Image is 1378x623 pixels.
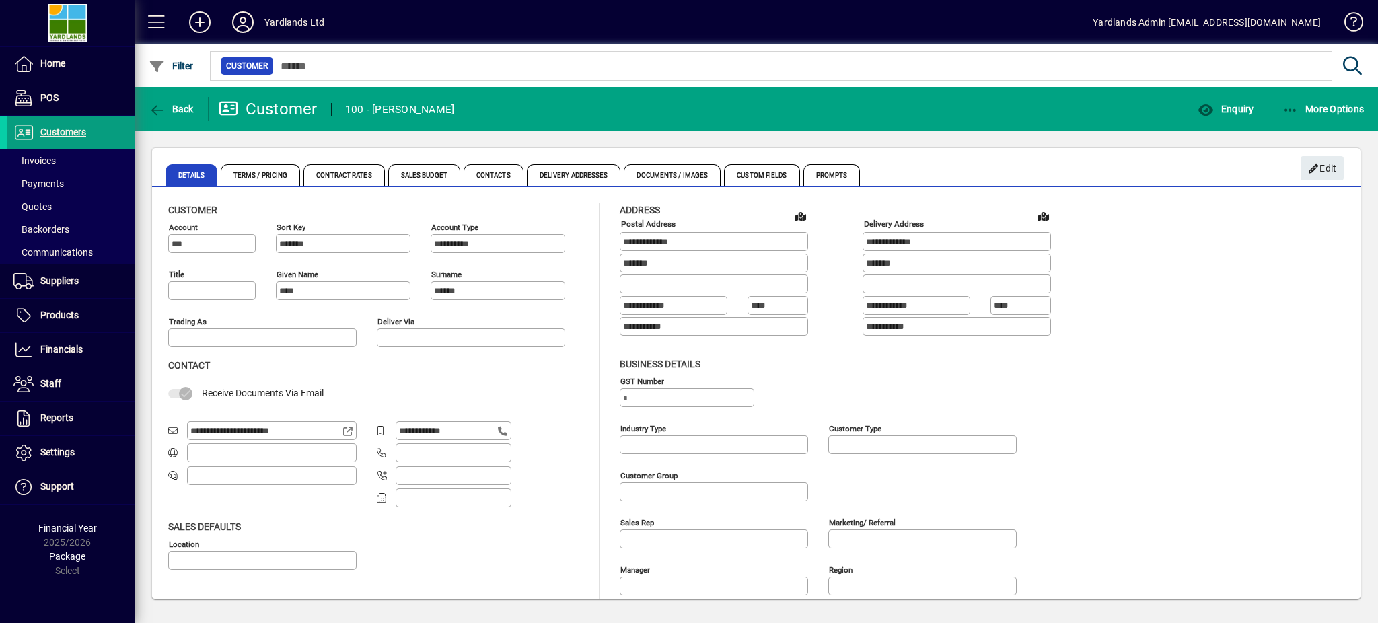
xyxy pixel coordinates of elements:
span: Invoices [13,155,56,166]
span: Sales Budget [388,164,460,186]
a: Financials [7,333,135,367]
button: Filter [145,54,197,78]
span: Business details [620,359,700,369]
div: Yardlands Admin [EMAIL_ADDRESS][DOMAIN_NAME] [1093,11,1321,33]
a: Suppliers [7,264,135,298]
mat-label: Account [169,223,198,232]
span: Enquiry [1198,104,1254,114]
span: Quotes [13,201,52,212]
mat-label: Title [169,270,184,279]
span: Customer [226,59,268,73]
mat-label: Surname [431,270,462,279]
span: Home [40,58,65,69]
a: Invoices [7,149,135,172]
button: Edit [1301,156,1344,180]
span: POS [40,92,59,103]
span: Settings [40,447,75,457]
span: Documents / Images [624,164,721,186]
mat-label: Customer group [620,470,678,480]
span: Package [49,551,85,562]
div: 100 - [PERSON_NAME] [345,99,455,120]
a: Staff [7,367,135,401]
div: Yardlands Ltd [264,11,324,33]
span: Contact [168,360,210,371]
mat-label: Given name [277,270,318,279]
span: Backorders [13,224,69,235]
a: Payments [7,172,135,195]
div: Customer [219,98,318,120]
a: Settings [7,436,135,470]
span: Reports [40,412,73,423]
a: Communications [7,241,135,264]
mat-label: Deliver via [377,317,414,326]
span: Customers [40,126,86,137]
span: Filter [149,61,194,71]
button: Back [145,97,197,121]
mat-label: GST Number [620,376,664,386]
mat-label: Industry type [620,423,666,433]
span: Sales defaults [168,521,241,532]
span: More Options [1282,104,1365,114]
a: Reports [7,402,135,435]
span: Edit [1308,157,1337,180]
button: More Options [1279,97,1368,121]
a: Backorders [7,218,135,241]
span: Delivery Addresses [527,164,621,186]
mat-label: Location [169,539,199,548]
span: Details [166,164,217,186]
mat-label: Manager [620,564,650,574]
mat-label: Sales rep [620,517,654,527]
mat-label: Region [829,564,853,574]
span: Support [40,481,74,492]
a: Quotes [7,195,135,218]
span: Financial Year [38,523,97,534]
mat-label: Sort key [277,223,305,232]
span: Communications [13,247,93,258]
span: Customer [168,205,217,215]
span: Products [40,309,79,320]
a: Home [7,47,135,81]
mat-label: Trading as [169,317,207,326]
span: Financials [40,344,83,355]
button: Profile [221,10,264,34]
mat-label: Account Type [431,223,478,232]
button: Enquiry [1194,97,1257,121]
span: Address [620,205,660,215]
a: View on map [790,205,811,227]
span: Payments [13,178,64,189]
span: Terms / Pricing [221,164,301,186]
span: Custom Fields [724,164,799,186]
span: Contacts [464,164,523,186]
span: Suppliers [40,275,79,286]
a: View on map [1033,205,1054,227]
mat-label: Customer type [829,423,881,433]
a: Products [7,299,135,332]
span: Back [149,104,194,114]
app-page-header-button: Back [135,97,209,121]
mat-label: Marketing/ Referral [829,517,896,527]
span: Prompts [803,164,861,186]
a: Knowledge Base [1334,3,1361,46]
button: Add [178,10,221,34]
span: Receive Documents Via Email [202,388,324,398]
span: Staff [40,378,61,389]
span: Contract Rates [303,164,384,186]
a: POS [7,81,135,115]
a: Support [7,470,135,504]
